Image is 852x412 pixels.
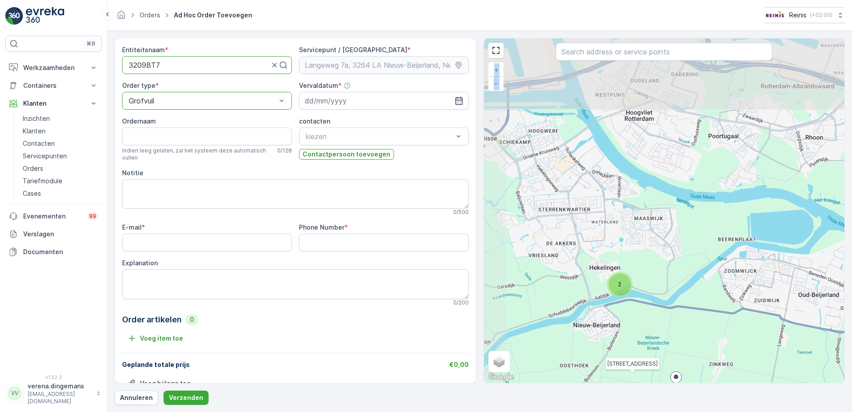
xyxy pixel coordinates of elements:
p: Documenten [23,247,98,256]
a: Orders [19,162,102,175]
button: Contactpersoon toevoegen [299,149,394,160]
button: Reinis(+02:00) [765,7,845,23]
span: €0,00 [449,361,469,368]
input: dd/mm/yyyy [299,92,469,110]
a: Dit gebied openen in Google Maps (er wordt een nieuw venster geopend) [486,371,516,383]
button: Annuleren [115,391,158,405]
a: Evenementen99 [5,207,102,225]
p: 0 / 128 [277,147,292,154]
p: Werkzaamheden [23,63,84,72]
p: Voeg item toe [140,334,183,343]
button: Verzenden [164,391,209,405]
a: Orders [139,11,160,19]
label: Explanation [122,259,158,267]
p: ⌘B [86,40,95,47]
p: Annuleren [120,393,153,402]
label: Ordernaam [122,117,156,125]
label: contacten [299,117,330,125]
div: 2 [609,273,614,279]
p: Order artikelen [122,313,182,326]
p: Inzichten [23,114,50,123]
label: Phone Number [299,223,344,231]
p: Klanten [23,127,45,136]
button: VVverena.dingemans[EMAIL_ADDRESS][DOMAIN_NAME] [5,382,102,405]
a: In zoomen [489,63,503,77]
p: kiezen [306,131,453,142]
p: 0 / 500 [453,209,469,216]
span: v 1.52.2 [5,375,102,380]
a: Documenten [5,243,102,261]
p: Klanten [23,99,84,108]
img: Google [486,371,516,383]
p: Cases [23,189,41,198]
p: Containers [23,81,84,90]
a: Klanten [19,125,102,137]
label: Order type [122,82,156,89]
a: Cases [19,187,102,200]
a: Tariefmodule [19,175,102,187]
p: Tariefmodule [23,177,62,185]
a: Inzichten [19,112,102,125]
button: Containers [5,77,102,95]
p: Orders [23,164,43,173]
input: Search address or service points [556,43,772,61]
div: help tooltippictogram [344,82,351,89]
p: Servicepunten [23,152,67,161]
p: Evenementen [23,212,82,221]
p: ( +02:00 ) [810,12,832,19]
p: 0 / 200 [453,299,469,306]
p: 99 [89,213,96,220]
p: Reinis [789,11,807,20]
div: VV [8,386,22,400]
label: Vervaldatum [299,82,338,89]
a: Contacten [19,137,102,150]
a: View Fullscreen [489,44,503,57]
button: Werkzaamheden [5,59,102,77]
span: Indien leeg gelaten, zal het systeem deze automatisch vullen [122,147,274,161]
a: Servicepunten [19,150,102,162]
a: Layers [489,352,509,371]
button: Klanten [5,95,102,112]
span: + [494,66,498,74]
label: Entiteitsnaam [122,46,165,54]
p: 0 [189,315,195,324]
p: Verslagen [23,230,98,239]
span: Ad Hoc Order Toevoegen [172,11,254,20]
img: logo_light-DOdMpM7g.png [26,7,64,25]
img: Reinis-Logo-Vrijstaand_Tekengebied-1-copy2_aBO4n7j.png [765,10,786,20]
p: Geplande totale prijs [122,360,190,369]
p: verena.dingemans [28,382,92,391]
p: [EMAIL_ADDRESS][DOMAIN_NAME] [28,391,92,405]
button: Bestand uploaden [122,376,196,391]
a: Verslagen [5,225,102,243]
label: E-mail [122,223,142,231]
p: Voeg bijlage toe [140,379,191,388]
label: Notitie [122,169,143,177]
p: Contactpersoon toevoegen [303,150,390,159]
p: Contacten [23,139,55,148]
div: 2 [609,273,631,296]
p: Verzenden [169,393,203,402]
img: logo [5,7,23,25]
a: Uitzoomen [489,77,503,90]
button: Voeg item toe [122,331,188,346]
input: Langeweg 7a, 3264 LA Nieuw-Beijerland, Netherlands [299,56,469,74]
span: − [494,79,498,87]
a: Startpagina [116,13,126,21]
label: Servicepunt / [GEOGRAPHIC_DATA] [299,46,407,54]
